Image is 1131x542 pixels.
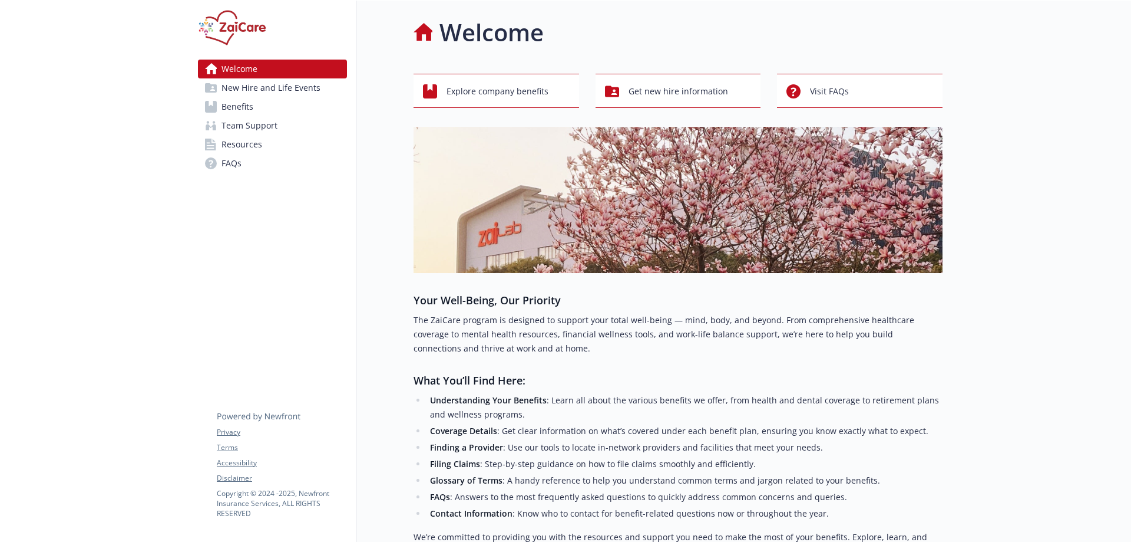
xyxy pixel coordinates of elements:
p: Copyright © 2024 - 2025 , Newfront Insurance Services, ALL RIGHTS RESERVED [217,488,346,518]
img: overview page banner [414,127,943,273]
li: : Learn all about the various benefits we offer, from health and dental coverage to retirement pl... [426,393,943,422]
span: Resources [221,135,262,154]
strong: Contact Information [430,508,512,519]
a: Privacy [217,427,346,438]
strong: FAQs [430,491,450,502]
h3: Your Well-Being, Our Priority [414,292,943,308]
h1: Welcome [439,15,544,50]
button: Explore company benefits [414,74,579,108]
span: New Hire and Life Events [221,78,320,97]
strong: Coverage Details [430,425,497,436]
a: Terms [217,442,346,453]
h3: What You’ll Find Here: [414,372,943,389]
a: Team Support [198,116,347,135]
li: : Answers to the most frequently asked questions to quickly address common concerns and queries. [426,490,943,504]
span: Team Support [221,116,277,135]
a: Benefits [198,97,347,116]
li: : Use our tools to locate in-network providers and facilities that meet your needs. [426,441,943,455]
span: Welcome [221,60,257,78]
span: Get new hire information [629,80,728,103]
li: : A handy reference to help you understand common terms and jargon related to your benefits. [426,474,943,488]
a: Disclaimer [217,473,346,484]
button: Get new hire information [596,74,761,108]
span: Benefits [221,97,253,116]
a: Accessibility [217,458,346,468]
span: Visit FAQs [810,80,849,103]
strong: Filing Claims [430,458,480,469]
a: New Hire and Life Events [198,78,347,97]
a: Welcome [198,60,347,78]
span: FAQs [221,154,242,173]
button: Visit FAQs [777,74,943,108]
p: The ZaiCare program is designed to support your total well-being — mind, body, and beyond. From c... [414,313,943,356]
strong: Glossary of Terms [430,475,502,486]
li: : Get clear information on what’s covered under each benefit plan, ensuring you know exactly what... [426,424,943,438]
li: : Step-by-step guidance on how to file claims smoothly and efficiently. [426,457,943,471]
strong: Finding a Provider [430,442,503,453]
a: FAQs [198,154,347,173]
li: : Know who to contact for benefit-related questions now or throughout the year. [426,507,943,521]
strong: Understanding Your Benefits [430,395,547,406]
span: Explore company benefits [447,80,548,103]
a: Resources [198,135,347,154]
